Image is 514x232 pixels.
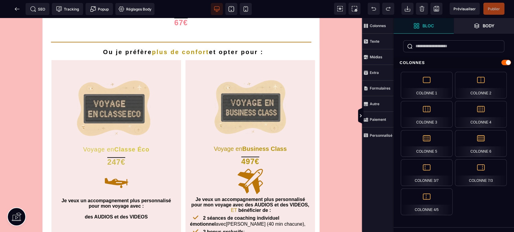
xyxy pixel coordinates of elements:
[382,3,394,15] span: Rétablir
[401,159,453,186] div: Colonne 3/7
[236,148,265,178] img: 5a442d4a8f656bbae5fc9cfc9ed2183a_noun-plane-8032710-BB7507.svg
[401,101,453,128] div: Colonne 3
[370,39,379,44] strong: Texte
[370,70,379,75] strong: Extra
[362,18,394,34] span: Colonnes
[455,72,507,99] div: Colonne 2
[26,3,49,15] span: Métadata SEO
[191,179,309,195] b: Je veux un accompagnement plus personnalisé pour mon voyage avec des AUDIOS et des VIDEOS, bénéfi...
[401,130,453,157] div: Colonne 5
[394,107,400,125] span: Afficher les vues
[190,197,279,208] b: 2 séances de coaching individuel émotionnel
[52,3,83,15] span: Code de suivi
[370,23,386,28] strong: Colonnes
[483,3,504,15] span: Enregistrer le contenu
[11,3,23,15] span: Retour
[101,149,131,179] img: cb7e6832efad3e898d433e88be7d3600_noun-small-plane-417645-BB7507.svg
[370,102,379,106] strong: Autre
[455,159,507,186] div: Colonne 7/3
[115,3,154,15] span: Favicon
[362,65,394,81] span: Extra
[216,203,226,209] span: avec
[455,101,507,128] div: Colonne 4
[77,51,156,127] img: fcc22ad0c2c2f44d46afdc2a82091edb_Generated_Image_kfu1hhkfu1hhkfu1.png
[362,34,394,49] span: Texte
[422,23,434,28] strong: Bloc
[334,3,346,15] span: Voir les composants
[488,7,500,11] span: Publier
[362,127,394,143] span: Personnalisé
[190,211,249,228] span: : et
[394,18,454,34] span: Ouvrir les blocs
[226,203,305,209] span: [PERSON_NAME] (40 min chacune),
[430,3,442,15] span: Enregistrer
[370,55,382,59] strong: Médias
[450,3,480,15] span: Aperçu
[453,7,476,11] span: Prévisualiser
[362,49,394,65] span: Médias
[86,3,113,15] span: Créer une alerte modale
[56,6,79,12] span: Tracking
[401,72,453,99] div: Colonne 1
[362,81,394,96] span: Formulaires
[61,180,171,201] b: Je veux un accompagnement plus personnalisé pour mon voyage avec : des AUDIOS et des VIDEOS
[240,3,252,15] span: Voir mobile
[90,6,109,12] span: Popup
[368,3,380,15] span: Défaire
[455,130,507,157] div: Colonne 6
[394,57,514,68] div: Colonnes
[225,3,237,15] span: Voir tablette
[211,3,223,15] span: Voir bureau
[401,3,413,15] span: Importer
[203,211,243,216] b: 2 bonus exclusifs
[370,133,392,138] strong: Personnalisé
[362,96,394,112] span: Autre
[416,3,428,15] span: Nettoyage
[207,51,293,126] img: e09dea70c197d2994a0891b670a6831b_Generated_Image_a4ix31a4ix31a4ix.png
[30,6,45,12] span: SEO
[454,18,514,34] span: Ouvrir les calques
[401,188,453,215] div: Colonne 4/5
[348,3,360,15] span: Capture d'écran
[370,117,386,122] strong: Paiement
[118,6,151,12] span: Réglages Body
[370,86,391,90] strong: Formulaires
[47,30,319,38] h2: Ou je préfère et opter pour :
[362,112,394,127] span: Paiement
[483,23,494,28] strong: Body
